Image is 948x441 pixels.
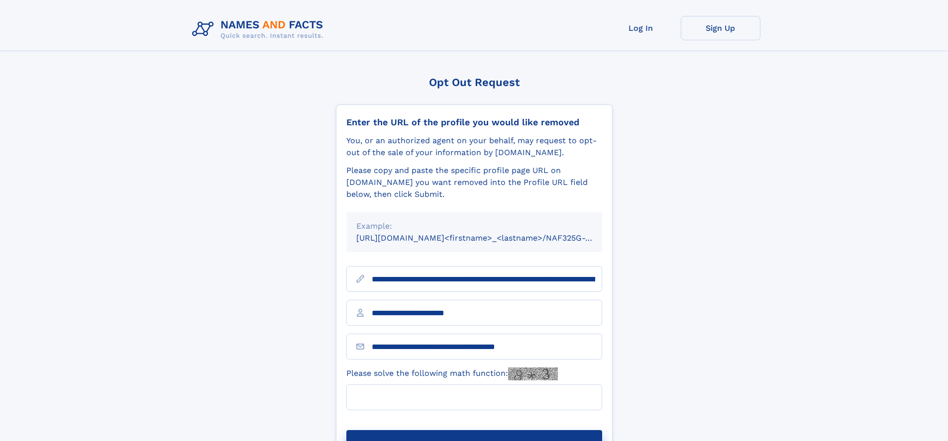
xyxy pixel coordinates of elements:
div: You, or an authorized agent on your behalf, may request to opt-out of the sale of your informatio... [346,135,602,159]
label: Please solve the following math function: [346,367,558,380]
div: Enter the URL of the profile you would like removed [346,117,602,128]
div: Opt Out Request [336,76,613,88]
small: [URL][DOMAIN_NAME]<firstname>_<lastname>/NAF325G-xxxxxxxx [356,233,621,243]
a: Sign Up [681,16,760,40]
img: Logo Names and Facts [188,16,331,43]
div: Please copy and paste the specific profile page URL on [DOMAIN_NAME] you want removed into the Pr... [346,165,602,200]
a: Log In [601,16,681,40]
div: Example: [356,220,592,232]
